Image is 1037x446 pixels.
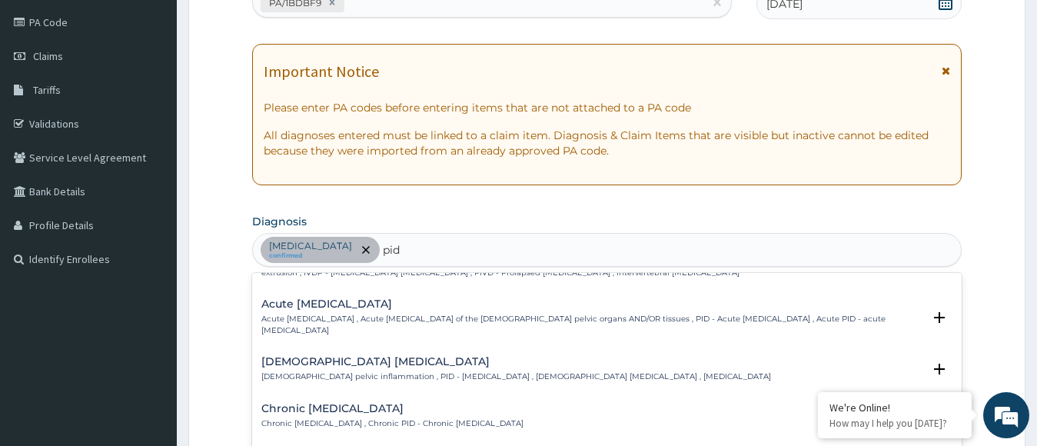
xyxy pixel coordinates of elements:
[261,298,923,310] h4: Acute [MEDICAL_DATA]
[261,314,923,336] p: Acute [MEDICAL_DATA] , Acute [MEDICAL_DATA] of the [DEMOGRAPHIC_DATA] pelvic organs AND/OR tissue...
[264,128,951,158] p: All diagnoses entered must be linked to a claim item. Diagnosis & Claim Items that are visible bu...
[33,83,61,97] span: Tariffs
[359,243,373,257] span: remove selection option
[930,360,949,378] i: open select status
[264,100,951,115] p: Please enter PA codes before entering items that are not attached to a PA code
[930,308,949,327] i: open select status
[33,49,63,63] span: Claims
[8,289,293,343] textarea: Type your message and hit 'Enter'
[269,252,352,260] small: confirmed
[89,128,212,284] span: We're online!
[261,403,523,414] h4: Chronic [MEDICAL_DATA]
[261,371,771,382] p: [DEMOGRAPHIC_DATA] pelvic inflammation , PID - [MEDICAL_DATA] , [DEMOGRAPHIC_DATA] [MEDICAL_DATA]...
[261,418,523,429] p: Chronic [MEDICAL_DATA] , Chronic PID - Chronic [MEDICAL_DATA]
[80,86,258,106] div: Chat with us now
[269,240,352,252] p: [MEDICAL_DATA]
[829,401,960,414] div: We're Online!
[252,214,307,229] label: Diagnosis
[28,77,62,115] img: d_794563401_company_1708531726252_794563401
[261,356,771,368] h4: [DEMOGRAPHIC_DATA] [MEDICAL_DATA]
[829,417,960,430] p: How may I help you today?
[252,8,289,45] div: Minimize live chat window
[264,63,379,80] h1: Important Notice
